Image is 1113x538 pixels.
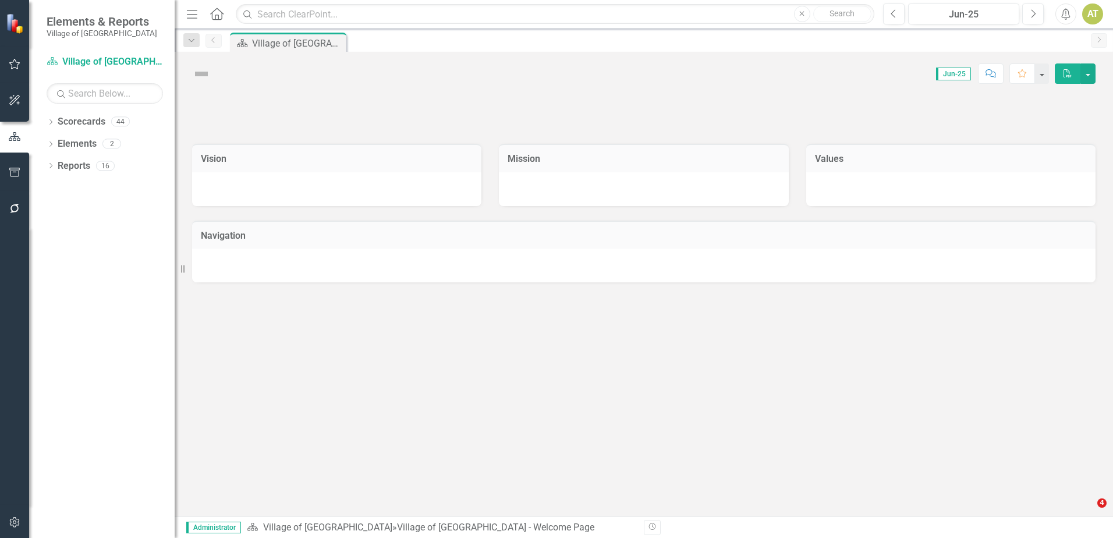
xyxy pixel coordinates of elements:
span: Administrator [186,522,241,533]
input: Search ClearPoint... [236,4,874,24]
a: Village of [GEOGRAPHIC_DATA] [263,522,392,533]
div: 16 [96,161,115,171]
iframe: Intercom live chat [1073,498,1101,526]
span: Search [830,9,855,18]
div: Jun-25 [912,8,1015,22]
div: Village of [GEOGRAPHIC_DATA] - Welcome Page [252,36,343,51]
h3: Navigation [201,231,1087,241]
span: 4 [1097,498,1107,508]
h3: Vision [201,154,473,164]
div: 44 [111,117,130,127]
button: Jun-25 [908,3,1019,24]
div: » [247,521,635,535]
input: Search Below... [47,83,163,104]
a: Scorecards [58,115,105,129]
button: AT [1082,3,1103,24]
a: Reports [58,160,90,173]
small: Village of [GEOGRAPHIC_DATA] [47,29,157,38]
h3: Mission [508,154,779,164]
div: Village of [GEOGRAPHIC_DATA] - Welcome Page [397,522,594,533]
img: ClearPoint Strategy [6,13,26,34]
button: Search [813,6,871,22]
a: Village of [GEOGRAPHIC_DATA] [47,55,163,69]
span: Jun-25 [936,68,971,80]
img: Not Defined [192,65,211,83]
span: Elements & Reports [47,15,157,29]
a: Elements [58,137,97,151]
div: 2 [102,139,121,149]
h3: Values [815,154,1087,164]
